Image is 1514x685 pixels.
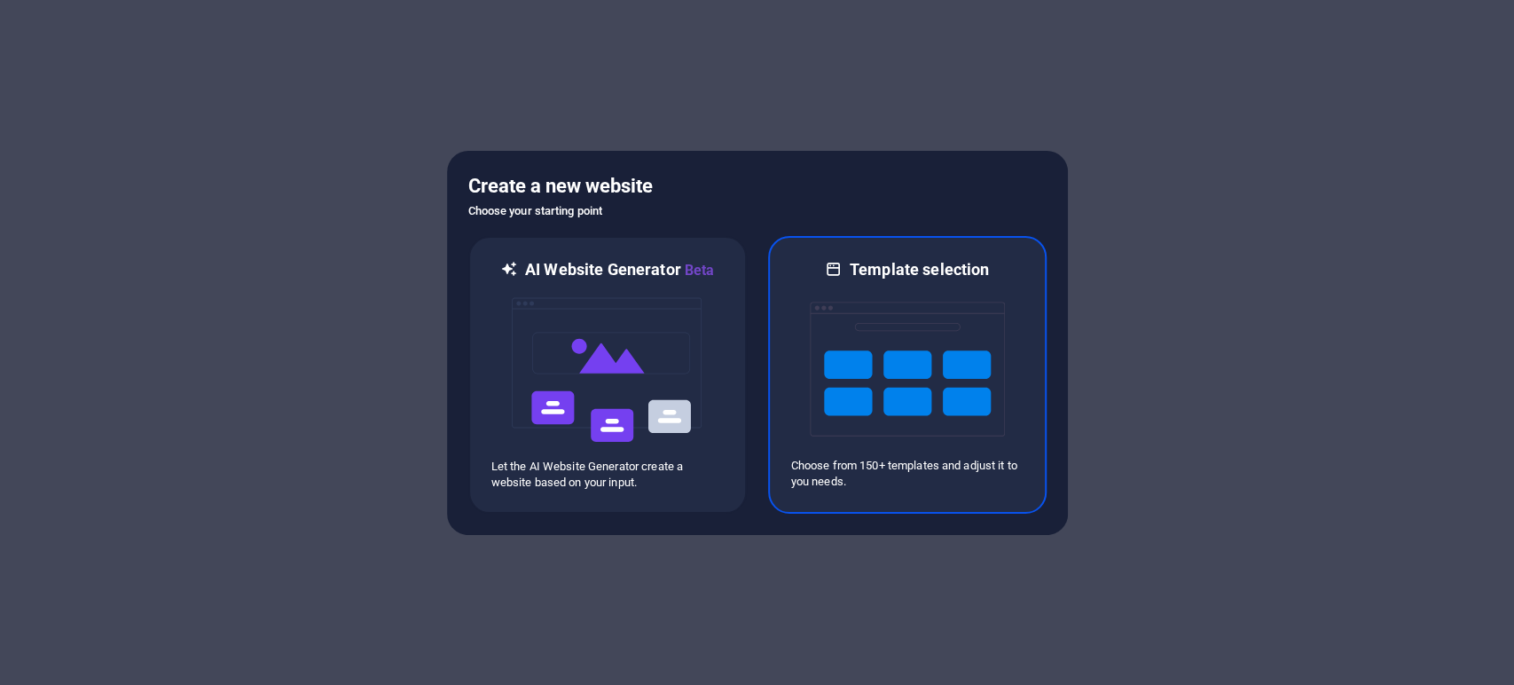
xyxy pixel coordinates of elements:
p: Choose from 150+ templates and adjust it to you needs. [791,458,1024,490]
div: AI Website GeneratorBetaaiLet the AI Website Generator create a website based on your input. [468,236,747,514]
h6: Choose your starting point [468,201,1047,222]
p: Let the AI Website Generator create a website based on your input. [491,459,724,491]
h6: Template selection [850,259,989,280]
h5: Create a new website [468,172,1047,201]
img: ai [510,281,705,459]
span: Beta [681,262,715,279]
div: Template selectionChoose from 150+ templates and adjust it to you needs. [768,236,1047,514]
h6: AI Website Generator [525,259,714,281]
